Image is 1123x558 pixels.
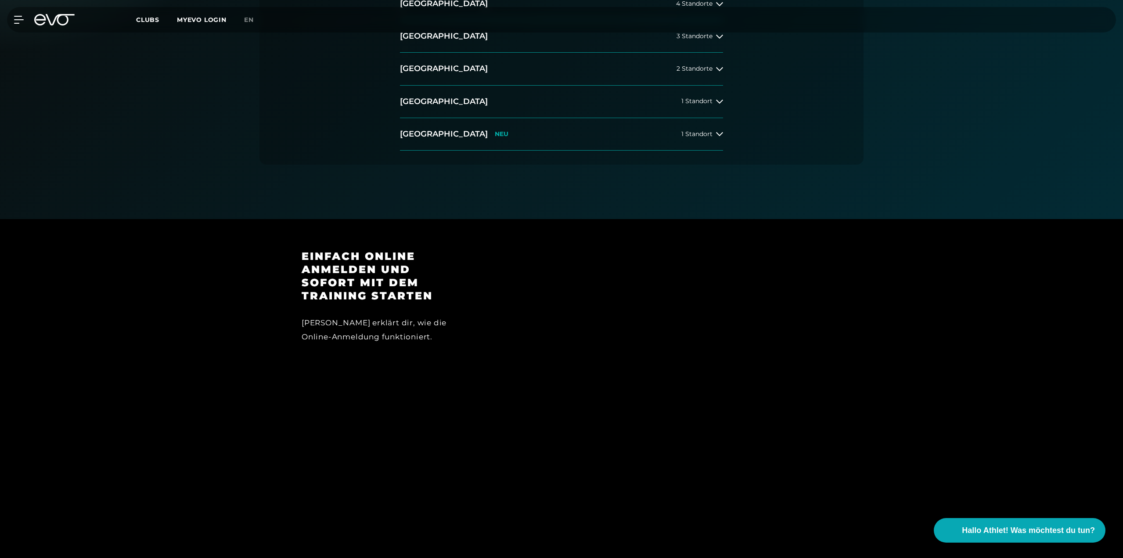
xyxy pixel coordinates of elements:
[400,63,488,74] h2: [GEOGRAPHIC_DATA]
[677,65,713,72] span: 2 Standorte
[681,98,713,104] span: 1 Standort
[244,16,254,24] span: en
[302,316,458,344] div: [PERSON_NAME] erklärt dir, wie die Online-Anmeldung funktioniert.
[177,16,227,24] a: MYEVO LOGIN
[136,15,177,24] a: Clubs
[495,130,508,138] p: NEU
[681,131,713,137] span: 1 Standort
[400,86,723,118] button: [GEOGRAPHIC_DATA]1 Standort
[400,96,488,107] h2: [GEOGRAPHIC_DATA]
[136,16,159,24] span: Clubs
[400,129,488,140] h2: [GEOGRAPHIC_DATA]
[962,525,1095,536] span: Hallo Athlet! Was möchtest du tun?
[302,250,458,302] h3: Einfach online anmelden und sofort mit dem Training starten
[400,118,723,151] button: [GEOGRAPHIC_DATA]NEU1 Standort
[934,518,1105,543] button: Hallo Athlet! Was möchtest du tun?
[244,15,264,25] a: en
[400,53,723,85] button: [GEOGRAPHIC_DATA]2 Standorte
[677,33,713,40] span: 3 Standorte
